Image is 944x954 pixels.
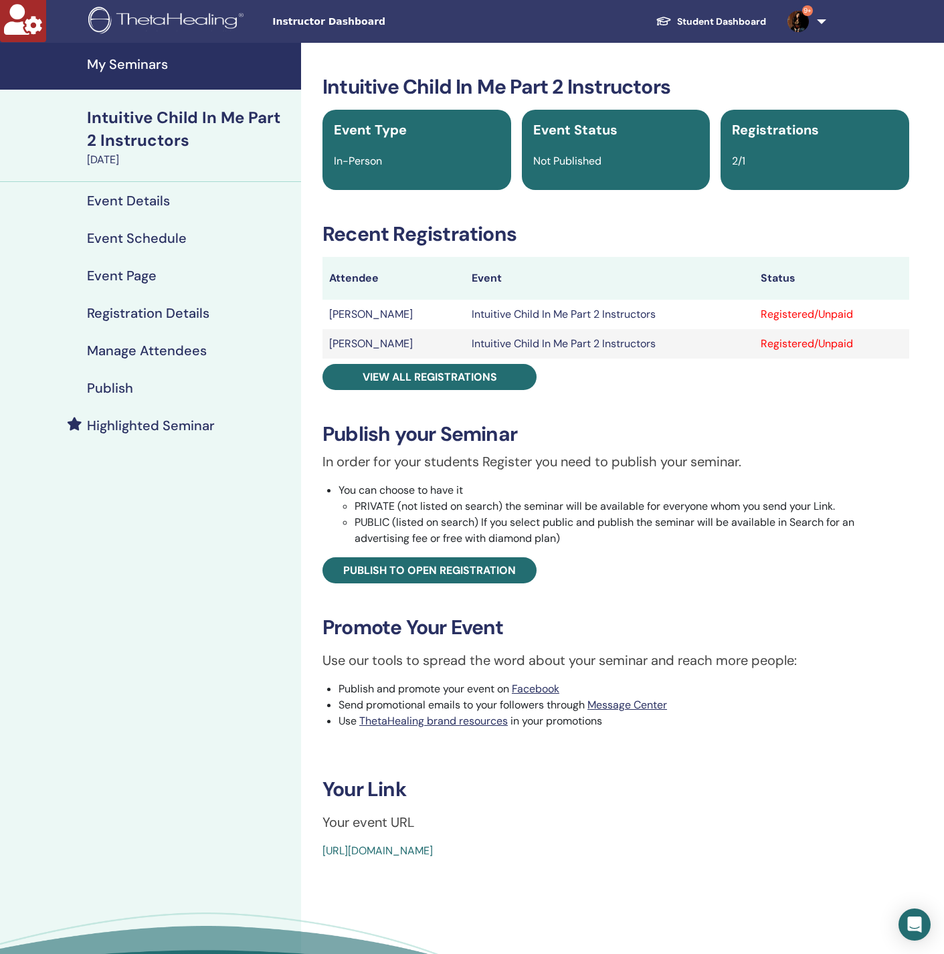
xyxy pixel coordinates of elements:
a: Student Dashboard [645,9,777,34]
a: Intuitive Child In Me Part 2 Instructors[DATE] [79,106,301,168]
h4: Event Details [87,193,170,209]
h3: Publish your Seminar [322,422,909,446]
a: Publish to open registration [322,557,537,583]
td: [PERSON_NAME] [322,300,465,329]
li: Send promotional emails to your followers through [339,697,909,713]
a: Facebook [512,682,559,696]
div: Registered/Unpaid [761,306,903,322]
p: Use our tools to spread the word about your seminar and reach more people: [322,650,909,670]
span: Event Status [533,121,618,138]
a: View all registrations [322,364,537,390]
th: Event [465,257,754,300]
li: Publish and promote your event on [339,681,909,697]
td: Intuitive Child In Me Part 2 Instructors [465,300,754,329]
span: Registrations [732,121,819,138]
div: Open Intercom Messenger [899,909,931,941]
li: PUBLIC (listed on search) If you select public and publish the seminar will be available in Searc... [355,514,909,547]
li: You can choose to have it [339,482,909,547]
div: [DATE] [87,152,293,168]
a: [URL][DOMAIN_NAME] [322,844,433,858]
a: ThetaHealing brand resources [359,714,508,728]
th: Status [754,257,909,300]
p: Your event URL [322,812,909,832]
h4: Event Page [87,268,157,284]
div: Intuitive Child In Me Part 2 Instructors [87,106,293,152]
h4: Publish [87,380,133,396]
li: Use in your promotions [339,713,909,729]
img: graduation-cap-white.svg [656,15,672,27]
h3: Your Link [322,777,909,801]
th: Attendee [322,257,465,300]
span: Instructor Dashboard [272,15,473,29]
span: Not Published [533,154,601,168]
span: View all registrations [363,370,497,384]
h3: Recent Registrations [322,222,909,246]
span: Event Type [334,121,407,138]
td: [PERSON_NAME] [322,329,465,359]
span: In-Person [334,154,382,168]
li: PRIVATE (not listed on search) the seminar will be available for everyone whom you send your Link. [355,498,909,514]
h4: Event Schedule [87,230,187,246]
img: logo.png [88,7,248,37]
h4: My Seminars [87,56,293,72]
p: In order for your students Register you need to publish your seminar. [322,452,909,472]
span: 2/1 [732,154,745,168]
h4: Registration Details [87,305,209,321]
div: Registered/Unpaid [761,336,903,352]
h4: Highlighted Seminar [87,417,215,434]
span: Publish to open registration [343,563,516,577]
span: 9+ [802,5,813,16]
h3: Promote Your Event [322,615,909,640]
h4: Manage Attendees [87,343,207,359]
td: Intuitive Child In Me Part 2 Instructors [465,329,754,359]
h3: Intuitive Child In Me Part 2 Instructors [322,75,909,99]
img: default.jpg [787,11,809,32]
a: Message Center [587,698,667,712]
